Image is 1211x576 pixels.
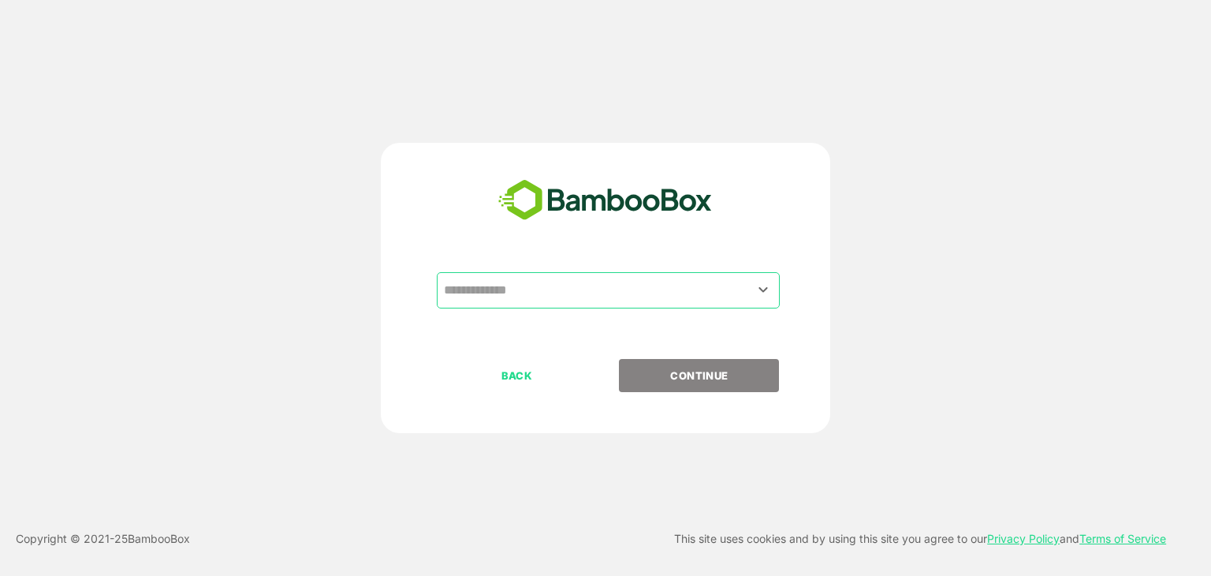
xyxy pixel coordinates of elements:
img: bamboobox [490,174,721,226]
button: Open [753,279,774,301]
p: BACK [438,367,596,384]
a: Terms of Service [1079,532,1166,545]
a: Privacy Policy [987,532,1060,545]
p: Copyright © 2021- 25 BambooBox [16,529,190,548]
p: This site uses cookies and by using this site you agree to our and [674,529,1166,548]
button: CONTINUE [619,359,779,392]
p: CONTINUE [620,367,778,384]
button: BACK [437,359,597,392]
